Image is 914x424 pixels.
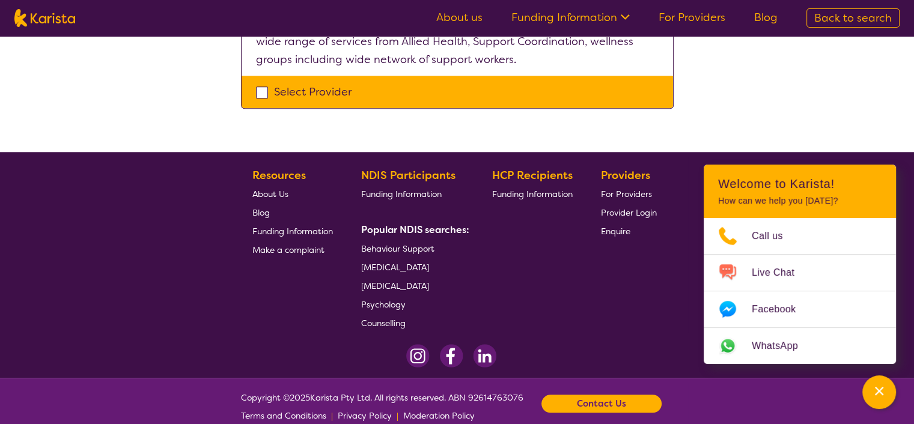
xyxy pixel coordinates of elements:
span: For Providers [601,189,652,199]
b: Providers [601,168,650,183]
a: For Providers [601,184,657,203]
h2: Welcome to Karista! [718,177,882,191]
a: About us [436,10,483,25]
a: Funding Information [511,10,630,25]
ul: Choose channel [704,218,896,364]
span: Privacy Policy [338,410,392,421]
a: Funding Information [252,222,333,240]
span: Call us [752,227,797,245]
a: [MEDICAL_DATA] [361,258,465,276]
div: Channel Menu [704,165,896,364]
p: We are an all-inclusive provider supporting Melbourne's community with a wide range of services f... [256,14,659,68]
a: Make a complaint [252,240,333,259]
img: LinkedIn [473,344,496,368]
a: [MEDICAL_DATA] [361,276,465,295]
p: How can we help you [DATE]? [718,196,882,206]
a: Enquire [601,222,657,240]
img: Instagram [406,344,430,368]
a: Provider Login [601,203,657,222]
a: Behaviour Support [361,239,465,258]
a: Funding Information [492,184,573,203]
a: About Us [252,184,333,203]
a: Funding Information [361,184,465,203]
b: NDIS Participants [361,168,455,183]
b: Popular NDIS searches: [361,223,469,236]
b: Resources [252,168,306,183]
span: [MEDICAL_DATA] [361,280,429,291]
span: Moderation Policy [403,410,475,421]
span: Terms and Conditions [241,410,326,421]
span: WhatsApp [752,337,812,355]
a: Psychology [361,295,465,313]
a: Blog [754,10,778,25]
span: Psychology [361,299,406,310]
button: Channel Menu [862,375,896,409]
img: Karista logo [14,9,75,27]
a: Blog [252,203,333,222]
span: Funding Information [492,189,573,199]
b: HCP Recipients [492,168,573,183]
span: Make a complaint [252,244,324,255]
img: Facebook [439,344,463,368]
span: Funding Information [361,189,442,199]
span: Blog [252,207,270,218]
span: About Us [252,189,288,199]
a: Web link opens in a new tab. [704,328,896,364]
a: Counselling [361,313,465,332]
span: Provider Login [601,207,657,218]
span: Live Chat [752,264,809,282]
span: [MEDICAL_DATA] [361,262,429,273]
b: Contact Us [577,395,626,413]
span: Back to search [814,11,892,25]
span: Enquire [601,226,630,237]
span: Behaviour Support [361,243,434,254]
a: Back to search [806,8,900,28]
a: For Providers [659,10,725,25]
span: Facebook [752,300,810,318]
span: Counselling [361,318,406,329]
span: Funding Information [252,226,333,237]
